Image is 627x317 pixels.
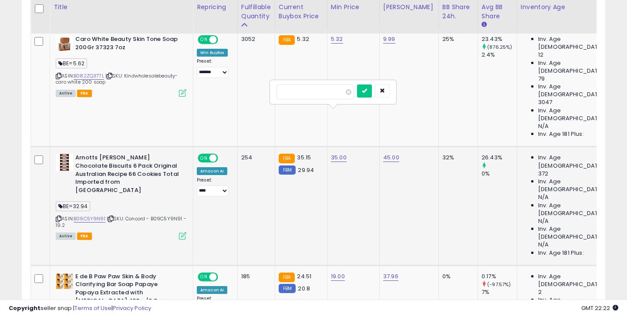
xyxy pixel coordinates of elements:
[77,233,92,240] span: FBA
[241,273,268,280] div: 185
[56,273,73,290] img: 51WBX2N+ugL._SL40_.jpg
[197,3,234,12] div: Repricing
[538,178,618,193] span: Inv. Age [DEMOGRAPHIC_DATA]:
[56,215,186,228] span: | SKU: Concord - B09C5Y9N91 - 19.2
[538,193,549,201] span: N/A
[482,288,517,296] div: 7%
[279,154,295,163] small: FBA
[331,153,347,162] a: 35.00
[56,72,178,85] span: | SKU: Kindwholesalebeauty-caro white 200 soap
[487,44,512,51] small: (876.25%)
[298,166,314,174] span: 29.94
[581,304,618,312] span: 2025-10-14 22:22 GMT
[538,273,618,288] span: Inv. Age [DEMOGRAPHIC_DATA]:
[538,170,548,178] span: 372
[383,153,399,162] a: 45.00
[297,153,311,162] span: 35.15
[442,154,471,162] div: 32%
[297,272,311,280] span: 24.51
[54,3,189,12] div: Title
[538,241,549,249] span: N/A
[56,201,90,211] span: BE=32.94
[241,154,268,162] div: 254
[56,154,73,171] img: 41dxNdmiKSL._SL40_.jpg
[482,154,517,162] div: 26.43%
[487,281,511,288] small: (-97.57%)
[197,58,231,78] div: Preset:
[538,107,618,122] span: Inv. Age [DEMOGRAPHIC_DATA]-180:
[538,154,618,169] span: Inv. Age [DEMOGRAPHIC_DATA]:
[538,83,618,98] span: Inv. Age [DEMOGRAPHIC_DATA]:
[482,35,517,43] div: 23.43%
[538,217,549,225] span: N/A
[217,273,231,280] span: OFF
[56,58,87,68] span: BE=5.62
[521,3,621,12] div: Inventory Age
[538,51,543,59] span: 12
[56,233,76,240] span: All listings currently available for purchase on Amazon
[241,3,271,21] div: Fulfillable Quantity
[113,304,151,312] a: Privacy Policy
[538,59,618,75] span: Inv. Age [DEMOGRAPHIC_DATA]:
[56,90,76,97] span: All listings currently available for purchase on Amazon
[383,272,398,281] a: 37.96
[74,304,111,312] a: Terms of Use
[279,284,296,293] small: FBM
[442,3,474,21] div: BB Share 24h.
[482,3,513,21] div: Avg BB Share
[197,167,227,175] div: Amazon AI
[331,35,343,44] a: 5.32
[199,36,209,44] span: ON
[56,154,186,239] div: ASIN:
[538,35,618,51] span: Inv. Age [DEMOGRAPHIC_DATA]:
[75,154,181,196] b: Arnotts [PERSON_NAME] Chocolate Biscuits 6 Pack Original Australian Recipe 66 Cookies Total Impor...
[298,284,310,293] span: 20.8
[9,304,151,313] div: seller snap | |
[482,51,517,59] div: 2.4%
[331,3,376,12] div: Min Price
[279,35,295,45] small: FBA
[331,272,345,281] a: 19.00
[56,35,186,96] div: ASIN:
[75,273,181,315] b: E de B Paw Paw Skin & Body Clarifying Bar Soap Papaye Papaya Extracted with [MEDICAL_DATA], 180g....
[74,215,105,223] a: B09C5Y9N91
[482,273,517,280] div: 0.17%
[241,35,268,43] div: 3052
[279,3,324,21] div: Current Buybox Price
[442,273,471,280] div: 0%
[199,155,209,162] span: ON
[482,21,487,29] small: Avg BB Share.
[75,35,181,54] b: Caro White Beauty Skin Tone Soap 200Gr 37323 7oz
[279,273,295,282] small: FBA
[538,98,553,106] span: 3047
[9,304,40,312] strong: Copyright
[199,273,209,280] span: ON
[538,75,545,83] span: 79
[77,90,92,97] span: FBA
[217,36,231,44] span: OFF
[442,35,471,43] div: 25%
[197,286,227,294] div: Amazon AI
[538,122,549,130] span: N/A
[538,249,584,257] span: Inv. Age 181 Plus:
[197,177,231,197] div: Preset:
[217,155,231,162] span: OFF
[383,3,435,12] div: [PERSON_NAME]
[482,170,517,178] div: 0%
[538,202,618,217] span: Inv. Age [DEMOGRAPHIC_DATA]:
[56,35,73,52] img: 41iifNkd4pL._SL40_.jpg
[538,225,618,241] span: Inv. Age [DEMOGRAPHIC_DATA]-180:
[538,288,542,296] span: 2
[383,35,395,44] a: 9.99
[538,130,584,138] span: Inv. Age 181 Plus:
[279,165,296,175] small: FBM
[74,72,104,80] a: B082ZQ377L
[297,35,309,43] span: 5.32
[197,49,228,57] div: Win BuyBox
